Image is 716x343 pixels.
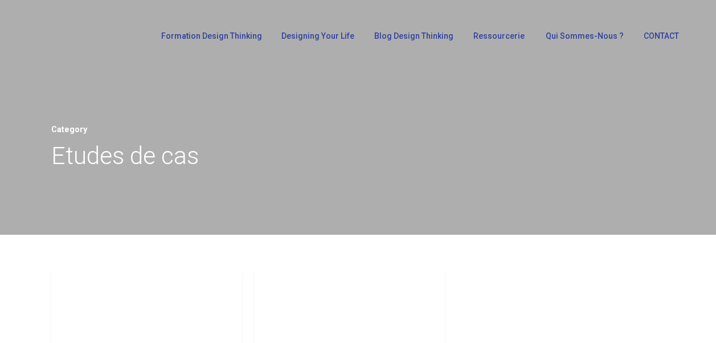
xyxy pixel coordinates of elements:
a: Qui sommes-nous ? [540,32,627,48]
a: Blog Design Thinking [369,32,456,48]
span: Ressourcerie [473,31,525,40]
span: Qui sommes-nous ? [546,31,624,40]
span: Blog Design Thinking [374,31,453,40]
a: Ressourcerie [468,32,528,48]
a: Formation Design Thinking [156,32,264,48]
a: Etudes de cas [63,284,137,297]
span: Designing Your Life [281,31,354,40]
span: CONTACT [644,31,679,40]
a: CONTACT [638,32,683,48]
span: Formation Design Thinking [161,31,262,40]
a: Etudes de cas [265,284,340,297]
span: Category [51,125,87,134]
h1: Etudes de cas [51,138,665,173]
a: Designing Your Life [276,32,357,48]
